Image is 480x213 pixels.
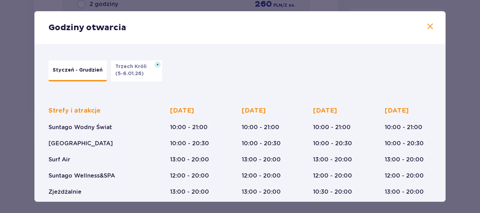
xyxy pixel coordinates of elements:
p: 13:00 - 20:00 [242,188,281,196]
p: Trzech Króli [115,63,151,70]
p: (5-6.01.26) [115,70,144,77]
p: [GEOGRAPHIC_DATA] [48,140,113,147]
p: 12:00 - 20:00 [385,172,424,180]
p: Suntago Wellness&SPA [48,172,115,180]
p: 10:30 - 20:00 [313,188,352,196]
p: 13:00 - 20:00 [313,156,352,164]
p: 10:00 - 21:00 [170,124,208,131]
p: 12:00 - 20:00 [313,172,352,180]
p: 10:00 - 21:00 [242,124,279,131]
button: Styczeń - Grudzień [48,60,107,81]
p: Surf Air [48,156,70,164]
p: 10:00 - 21:00 [385,124,422,131]
button: Trzech Króli(5-6.01.26) [111,60,162,81]
p: 10:00 - 20:30 [170,140,209,147]
p: [DATE] [385,107,409,115]
p: 13:00 - 20:00 [385,156,424,164]
p: 10:00 - 20:30 [385,140,424,147]
p: 13:00 - 20:00 [170,156,209,164]
p: Zjeżdżalnie [48,188,82,196]
p: Strefy i atrakcje [48,107,100,115]
p: [DATE] [170,107,194,115]
p: Styczeń - Grudzień [53,67,103,74]
p: 10:00 - 21:00 [313,124,351,131]
p: 13:00 - 20:00 [170,188,209,196]
p: [DATE] [313,107,337,115]
p: Godziny otwarcia [48,22,126,33]
p: 10:00 - 20:30 [313,140,352,147]
p: 13:00 - 20:00 [242,156,281,164]
p: 12:00 - 20:00 [170,172,209,180]
p: 12:00 - 20:00 [242,172,281,180]
p: 10:00 - 20:30 [242,140,281,147]
p: 13:00 - 20:00 [385,188,424,196]
p: Suntago Wodny Świat [48,124,112,131]
p: [DATE] [242,107,266,115]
